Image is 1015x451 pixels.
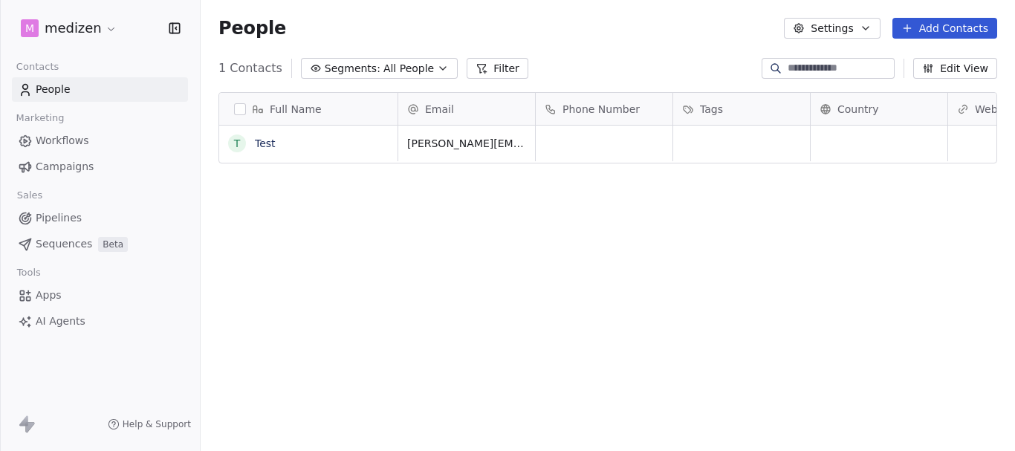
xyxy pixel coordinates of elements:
[12,309,188,334] a: AI Agents
[325,61,380,77] span: Segments:
[467,58,528,79] button: Filter
[12,77,188,102] a: People
[10,107,71,129] span: Marketing
[123,418,191,430] span: Help & Support
[234,136,241,152] div: T
[255,137,276,149] a: Test
[36,159,94,175] span: Campaigns
[10,184,49,207] span: Sales
[25,21,34,36] span: m
[784,18,880,39] button: Settings
[36,314,85,329] span: AI Agents
[12,283,188,308] a: Apps
[36,133,89,149] span: Workflows
[45,19,102,38] span: medizen
[892,18,997,39] button: Add Contacts
[425,102,454,117] span: Email
[913,58,997,79] button: Edit View
[837,102,879,117] span: Country
[98,237,128,252] span: Beta
[12,129,188,153] a: Workflows
[383,61,434,77] span: All People
[10,56,65,78] span: Contacts
[219,93,398,125] div: Full Name
[12,155,188,179] a: Campaigns
[673,93,810,125] div: Tags
[811,93,947,125] div: Country
[700,102,723,117] span: Tags
[218,17,286,39] span: People
[36,210,82,226] span: Pipelines
[12,206,188,230] a: Pipelines
[12,232,188,256] a: SequencesBeta
[36,236,92,252] span: Sequences
[562,102,640,117] span: Phone Number
[18,16,120,41] button: mmedizen
[407,136,526,151] span: [PERSON_NAME][EMAIL_ADDRESS][DOMAIN_NAME]
[270,102,322,117] span: Full Name
[536,93,672,125] div: Phone Number
[218,59,282,77] span: 1 Contacts
[398,93,535,125] div: Email
[36,288,62,303] span: Apps
[108,418,191,430] a: Help & Support
[10,262,47,284] span: Tools
[36,82,71,97] span: People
